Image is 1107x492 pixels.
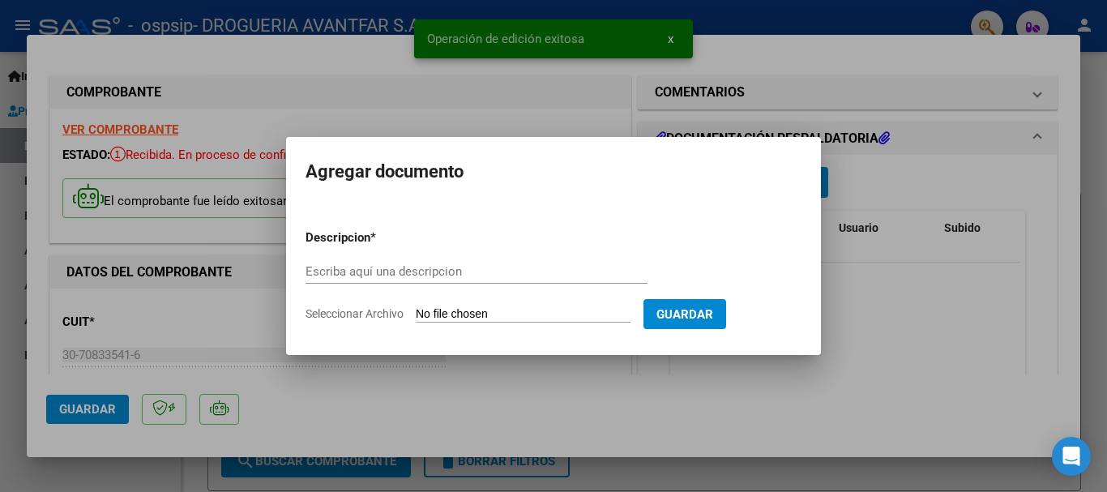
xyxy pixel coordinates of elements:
[1052,437,1091,476] div: Open Intercom Messenger
[306,307,404,320] span: Seleccionar Archivo
[643,299,726,329] button: Guardar
[656,307,713,322] span: Guardar
[306,156,801,187] h2: Agregar documento
[306,229,455,247] p: Descripcion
